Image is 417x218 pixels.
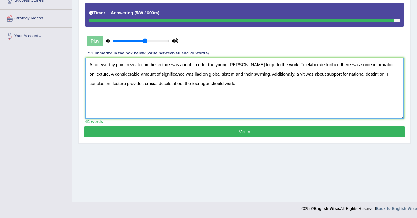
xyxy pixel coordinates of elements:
[301,202,417,211] div: 2025 © All Rights Reserved
[136,10,158,15] b: 589 / 600m
[376,206,417,211] a: Back to English Wise
[134,10,136,15] b: (
[0,10,72,25] a: Strategy Videos
[89,11,159,15] h5: Timer —
[111,10,133,15] b: Answering
[314,206,340,211] strong: English Wise.
[85,50,211,56] div: * Summarize in the box below (write between 50 and 70 words)
[158,10,160,15] b: )
[0,28,72,43] a: Your Account
[84,126,405,137] button: Verify
[85,119,404,124] div: 61 words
